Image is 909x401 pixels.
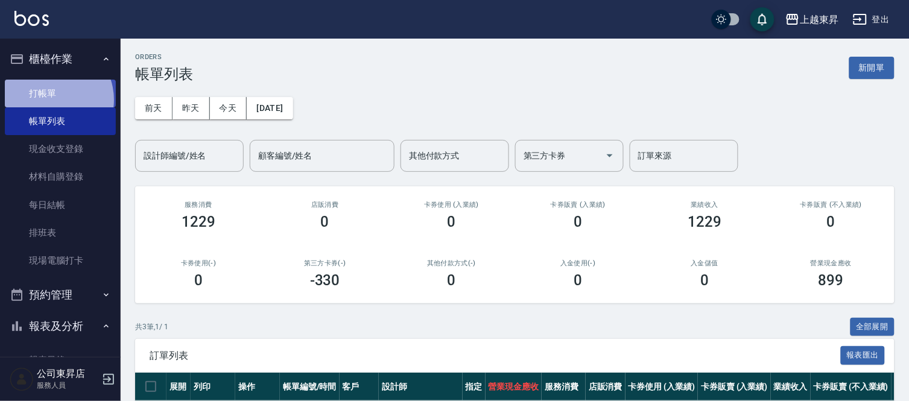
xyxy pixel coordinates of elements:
[135,53,193,61] h2: ORDERS
[626,373,698,401] th: 卡券使用 (入業績)
[5,346,116,374] a: 報表目錄
[37,380,98,391] p: 服務人員
[698,373,771,401] th: 卡券販賣 (入業績)
[700,272,709,289] h3: 0
[771,373,811,401] th: 業績收入
[276,259,374,267] h2: 第三方卡券(-)
[135,66,193,83] h3: 帳單列表
[574,272,582,289] h3: 0
[750,7,774,31] button: save
[688,213,721,230] h3: 1229
[135,321,168,332] p: 共 3 筆, 1 / 1
[5,219,116,247] a: 排班表
[5,279,116,311] button: 預約管理
[586,373,626,401] th: 店販消費
[448,213,456,230] h3: 0
[5,247,116,274] a: 現場電腦打卡
[849,62,895,73] a: 新開單
[811,373,892,401] th: 卡券販賣 (不入業績)
[486,373,542,401] th: 營業現金應收
[321,213,329,230] h3: 0
[340,373,379,401] th: 客戶
[574,213,582,230] h3: 0
[542,373,586,401] th: 服務消費
[656,201,753,209] h2: 業績收入
[276,201,374,209] h2: 店販消費
[310,272,340,289] h3: -330
[210,97,247,119] button: 今天
[656,259,753,267] h2: 入金儲值
[379,373,462,401] th: 設計師
[150,201,247,209] h3: 服務消費
[850,318,895,336] button: 全部展開
[37,368,98,380] h5: 公司東昇店
[448,272,456,289] h3: 0
[827,213,835,230] h3: 0
[150,350,841,362] span: 訂單列表
[782,201,880,209] h2: 卡券販賣 (不入業績)
[5,311,116,342] button: 報表及分析
[841,346,885,365] button: 報表匯出
[5,107,116,135] a: 帳單列表
[14,11,49,26] img: Logo
[781,7,843,32] button: 上越東昇
[600,146,619,165] button: Open
[150,259,247,267] h2: 卡券使用(-)
[173,97,210,119] button: 昨天
[191,373,235,401] th: 列印
[848,8,895,31] button: 登出
[841,349,885,361] a: 報表匯出
[5,163,116,191] a: 材料自購登錄
[194,272,203,289] h3: 0
[849,57,895,79] button: 新開單
[182,213,215,230] h3: 1229
[782,259,880,267] h2: 營業現金應收
[5,80,116,107] a: 打帳單
[5,43,116,75] button: 櫃檯作業
[529,201,627,209] h2: 卡券販賣 (入業績)
[247,97,293,119] button: [DATE]
[403,201,501,209] h2: 卡券使用 (入業績)
[235,373,280,401] th: 操作
[5,135,116,163] a: 現金收支登錄
[135,97,173,119] button: 前天
[10,367,34,391] img: Person
[819,272,844,289] h3: 899
[5,191,116,219] a: 每日結帳
[529,259,627,267] h2: 入金使用(-)
[800,12,838,27] div: 上越東昇
[280,373,340,401] th: 帳單編號/時間
[403,259,501,267] h2: 其他付款方式(-)
[463,373,486,401] th: 指定
[166,373,191,401] th: 展開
